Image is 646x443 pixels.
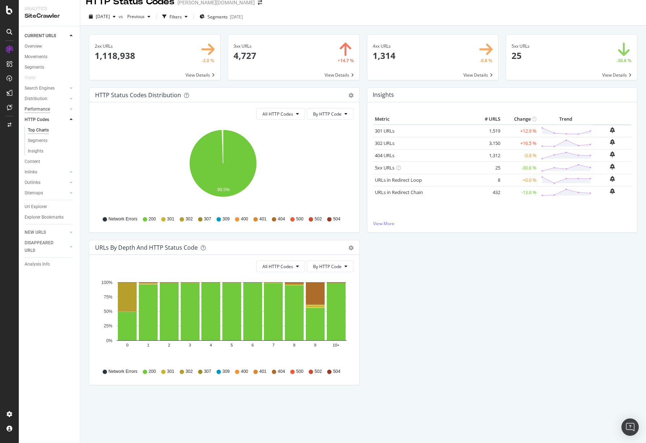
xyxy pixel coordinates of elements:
text: 8 [293,343,295,348]
svg: A chart. [95,278,351,362]
button: [DATE] [86,11,119,22]
text: 99.5% [217,187,230,192]
span: 504 [333,369,340,375]
text: 75% [104,294,112,300]
a: Segments [25,64,75,71]
a: Outlinks [25,179,68,186]
span: Previous [124,13,145,20]
span: 200 [149,369,156,375]
div: Distribution [25,95,47,103]
span: All HTTP Codes [262,263,293,270]
text: 3 [189,343,191,348]
a: Explorer Bookmarks [25,214,75,221]
span: 404 [278,369,285,375]
span: By HTTP Code [313,263,342,270]
div: DISAPPEARED URLS [25,239,61,254]
div: Movements [25,53,47,61]
div: bell-plus [610,176,615,182]
span: vs [119,13,124,20]
span: 404 [278,216,285,222]
div: URLs by Depth and HTTP Status Code [95,244,198,251]
td: -13.6 % [502,186,538,198]
span: 2025 Sep. 15th [96,13,110,20]
span: 307 [204,369,211,375]
th: # URLS [473,114,502,125]
div: NEW URLS [25,229,46,236]
text: 9 [314,343,316,348]
button: Segments[DATE] [197,11,246,22]
a: 302 URLs [375,140,394,146]
text: 0% [106,338,113,343]
td: 25 [473,162,502,174]
div: Sitemaps [25,189,43,197]
a: URLs in Redirect Chain [375,189,423,195]
a: Url Explorer [25,203,75,211]
div: SiteCrawler [25,12,74,20]
div: Segments [25,64,44,71]
button: All HTTP Codes [256,261,305,272]
div: Visits [25,74,35,82]
a: 5xx URLs [375,164,394,171]
div: Open Intercom Messenger [621,418,639,436]
text: 0 [126,343,128,348]
a: Segments [28,137,75,145]
div: bell-plus [610,151,615,157]
span: By HTTP Code [313,111,342,117]
span: 301 [167,216,174,222]
span: 502 [315,369,322,375]
div: Analysis Info [25,261,50,268]
a: Visits [25,74,43,82]
span: 400 [241,369,248,375]
td: 1,312 [473,149,502,162]
text: 10+ [333,343,339,348]
text: 25% [104,324,112,329]
td: +0.0 % [502,174,538,186]
th: Trend [538,114,593,125]
a: 404 URLs [375,152,394,159]
text: 2 [168,343,170,348]
text: 50% [104,309,112,314]
div: Filters [170,14,182,20]
div: Outlinks [25,179,40,186]
div: HTTP Status Codes Distribution [95,91,181,99]
span: 502 [315,216,322,222]
button: Filters [159,11,191,22]
a: Content [25,158,75,165]
div: bell-plus [610,127,615,133]
div: Analytics [25,6,74,12]
a: HTTP Codes [25,116,68,124]
a: 301 URLs [375,128,394,134]
div: Content [25,158,40,165]
td: 1,519 [473,125,502,137]
td: +12.9 % [502,125,538,137]
span: 302 [185,216,193,222]
span: 307 [204,216,211,222]
text: 1 [147,343,149,348]
td: +16.5 % [502,137,538,149]
a: Analysis Info [25,261,75,268]
div: Top Charts [28,126,49,134]
span: Network Errors [108,369,137,375]
text: 100% [101,280,112,285]
span: Segments [208,14,228,20]
td: 432 [473,186,502,198]
a: Sitemaps [25,189,68,197]
button: All HTTP Codes [256,108,305,120]
div: [DATE] [230,14,243,20]
span: 301 [167,369,174,375]
div: HTTP Codes [25,116,49,124]
span: 400 [241,216,248,222]
svg: A chart. [95,125,351,209]
span: 500 [296,369,303,375]
text: 6 [252,343,254,348]
div: Url Explorer [25,203,47,211]
a: Movements [25,53,75,61]
td: -30.6 % [502,162,538,174]
a: NEW URLS [25,229,68,236]
a: Search Engines [25,85,68,92]
span: Network Errors [108,216,137,222]
div: gear [348,245,354,250]
span: 309 [222,369,230,375]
